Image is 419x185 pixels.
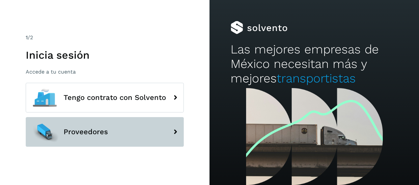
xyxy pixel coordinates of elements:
h2: Las mejores empresas de México necesitan más y mejores [231,42,398,86]
span: Tengo contrato con Solvento [64,94,166,102]
div: /2 [26,34,184,42]
button: Tengo contrato con Solvento [26,83,184,112]
h1: Inicia sesión [26,49,184,61]
span: transportistas [277,71,356,85]
span: 1 [26,34,28,41]
button: Proveedores [26,117,184,147]
span: Proveedores [64,128,108,136]
p: Accede a tu cuenta [26,69,184,75]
